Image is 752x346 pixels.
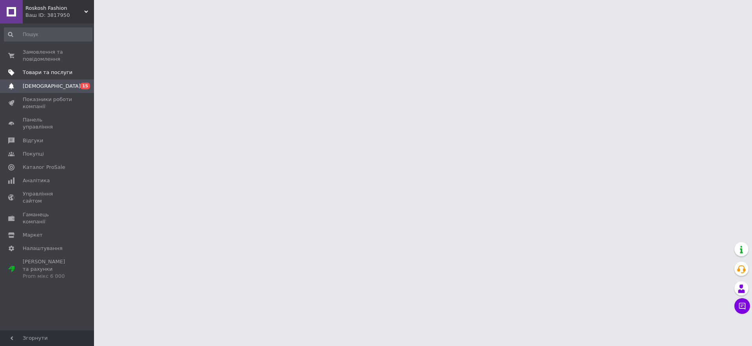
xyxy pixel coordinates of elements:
[23,177,50,184] span: Аналітика
[23,150,44,158] span: Покупці
[23,211,72,225] span: Гаманець компанії
[4,27,92,42] input: Пошук
[80,83,90,89] span: 15
[23,273,72,280] div: Prom мікс 6 000
[23,83,81,90] span: [DEMOGRAPHIC_DATA]
[23,245,63,252] span: Налаштування
[734,298,750,314] button: Чат з покупцем
[23,232,43,239] span: Маркет
[23,116,72,130] span: Панель управління
[25,5,84,12] span: Roskosh Fashion
[23,164,65,171] span: Каталог ProSale
[23,69,72,76] span: Товари та послуги
[23,137,43,144] span: Відгуки
[23,96,72,110] span: Показники роботи компанії
[23,258,72,280] span: [PERSON_NAME] та рахунки
[23,49,72,63] span: Замовлення та повідомлення
[23,190,72,205] span: Управління сайтом
[25,12,94,19] div: Ваш ID: 3817950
